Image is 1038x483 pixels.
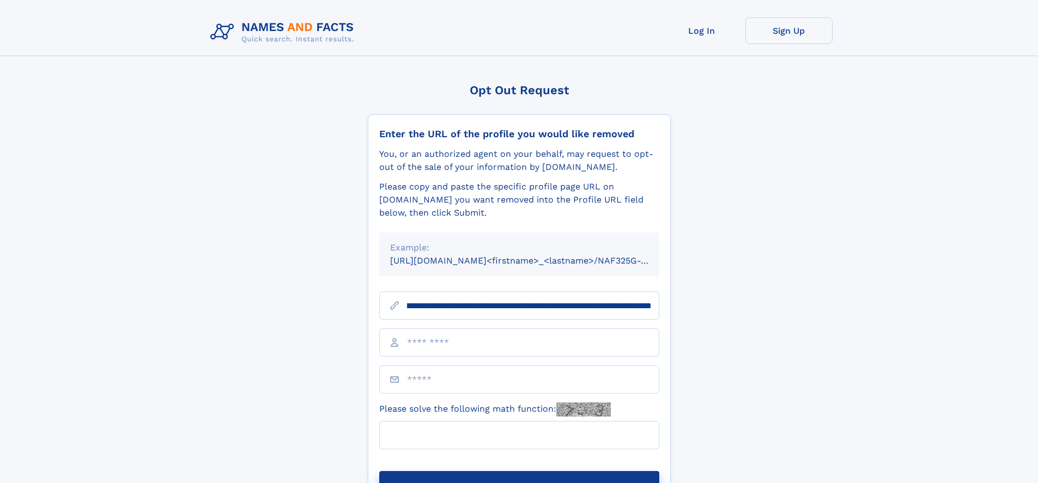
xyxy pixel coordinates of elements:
[745,17,833,44] a: Sign Up
[379,128,659,140] div: Enter the URL of the profile you would like removed
[390,241,648,254] div: Example:
[206,17,363,47] img: Logo Names and Facts
[658,17,745,44] a: Log In
[368,83,671,97] div: Opt Out Request
[379,148,659,174] div: You, or an authorized agent on your behalf, may request to opt-out of the sale of your informatio...
[379,402,611,417] label: Please solve the following math function:
[390,255,680,266] small: [URL][DOMAIN_NAME]<firstname>_<lastname>/NAF325G-xxxxxxxx
[379,180,659,219] div: Please copy and paste the specific profile page URL on [DOMAIN_NAME] you want removed into the Pr...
